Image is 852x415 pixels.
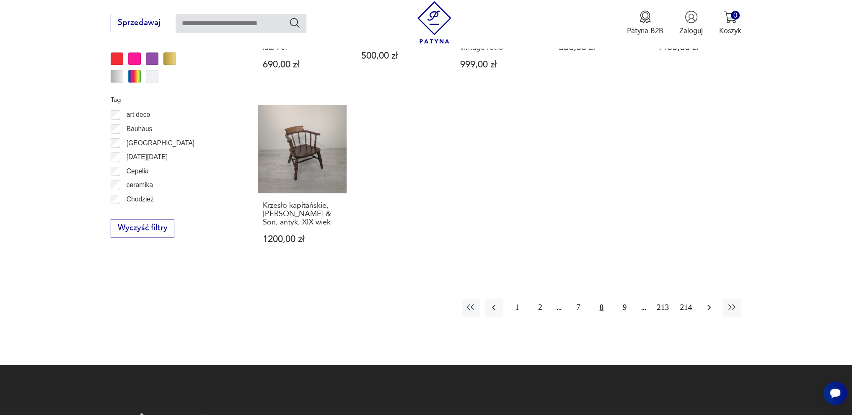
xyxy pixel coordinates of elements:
[685,10,698,23] img: Ikonka użytkownika
[263,235,342,244] p: 1200,00 zł
[127,166,149,177] p: Cepelia
[111,94,234,105] p: Tag
[719,10,741,36] button: 0Koszyk
[559,43,638,52] p: 350,00 zł
[263,60,342,69] p: 690,00 zł
[679,10,703,36] button: Zaloguj
[127,194,154,205] p: Chodzież
[627,26,663,36] p: Patyna B2B
[361,52,441,60] p: 500,00 zł
[569,299,587,317] button: 7
[111,20,167,27] a: Sprzedawaj
[289,17,301,29] button: Szukaj
[657,43,737,52] p: 1100,00 zł
[627,10,663,36] a: Ikona medaluPatyna B2B
[677,299,695,317] button: 214
[127,109,150,120] p: art deco
[719,26,741,36] p: Koszyk
[627,10,663,36] button: Patyna B2B
[824,381,847,405] iframe: Smartsupp widget button
[731,11,740,20] div: 0
[460,18,539,52] h3: bauhaus Krzesło fotel W STYLU bauhaus skóra metalowe vintage retro
[258,105,347,263] a: Krzesło kapitańskie, J. Eliott & Son, antyk, XIX wiekKrzesło kapitańskie, [PERSON_NAME] & Son, an...
[127,138,194,149] p: [GEOGRAPHIC_DATA]
[263,201,342,227] h3: Krzesło kapitańskie, [PERSON_NAME] & Son, antyk, XIX wiek
[460,60,539,69] p: 999,00 zł
[616,299,634,317] button: 9
[679,26,703,36] p: Zaloguj
[127,180,153,191] p: ceramika
[111,14,167,32] button: Sprzedawaj
[127,208,152,219] p: Ćmielów
[111,219,174,237] button: Wyczyść filtry
[508,299,526,317] button: 1
[639,10,652,23] img: Ikona medalu
[127,152,168,162] p: [DATE][DATE]
[724,10,737,23] img: Ikona koszyka
[654,299,672,317] button: 213
[263,18,342,52] h3: Para [DEMOGRAPHIC_DATA] stolików z pleksi, lata 70.
[593,299,611,317] button: 8
[413,1,456,44] img: Patyna - sklep z meblami i dekoracjami vintage
[531,299,549,317] button: 2
[127,124,153,134] p: Bauhaus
